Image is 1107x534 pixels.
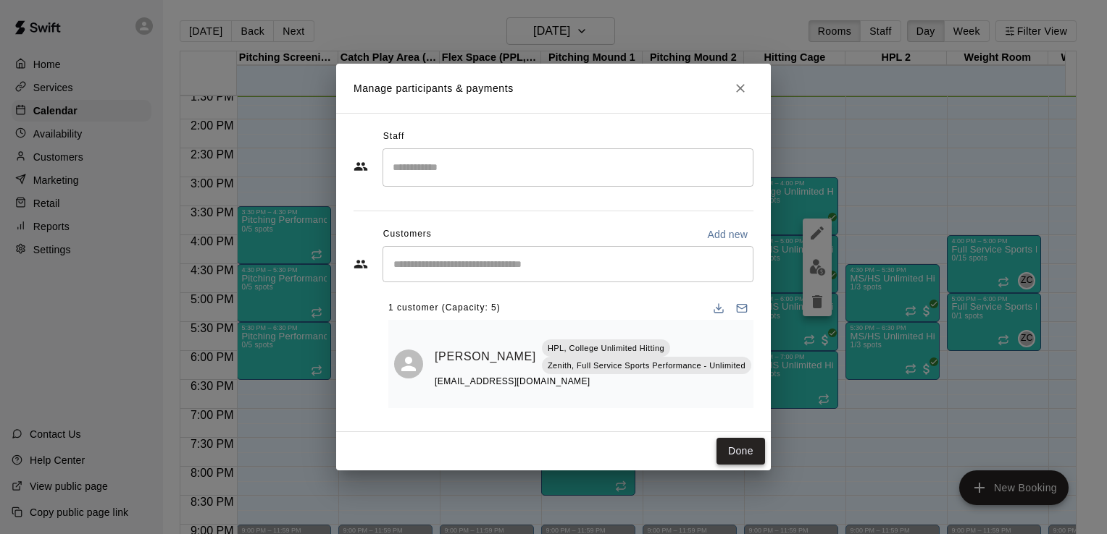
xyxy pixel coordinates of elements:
button: Close [727,75,753,101]
div: Start typing to search customers... [383,246,753,282]
button: Download list [707,297,730,320]
span: 1 customer (Capacity: 5) [388,297,501,320]
p: Zenith, Full Service Sports Performance - Unlimited [548,360,745,372]
p: HPL, College Unlimited Hitting [548,342,664,355]
svg: Customers [354,257,368,271]
button: Email participants [730,297,753,320]
button: Add new [701,223,753,246]
p: Add new [707,227,748,242]
div: Jack Hughes [394,349,423,378]
svg: Staff [354,159,368,174]
a: [PERSON_NAME] [435,347,536,366]
span: [EMAIL_ADDRESS][DOMAIN_NAME] [435,376,590,386]
p: Manage participants & payments [354,81,514,96]
button: Manage bookings & payment [751,376,777,402]
span: Paid with Credit [751,356,777,368]
button: Done [717,438,765,465]
button: Mark attendance [751,326,776,350]
span: Staff [383,125,404,148]
div: Search staff [383,148,753,187]
span: Customers [383,223,432,246]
